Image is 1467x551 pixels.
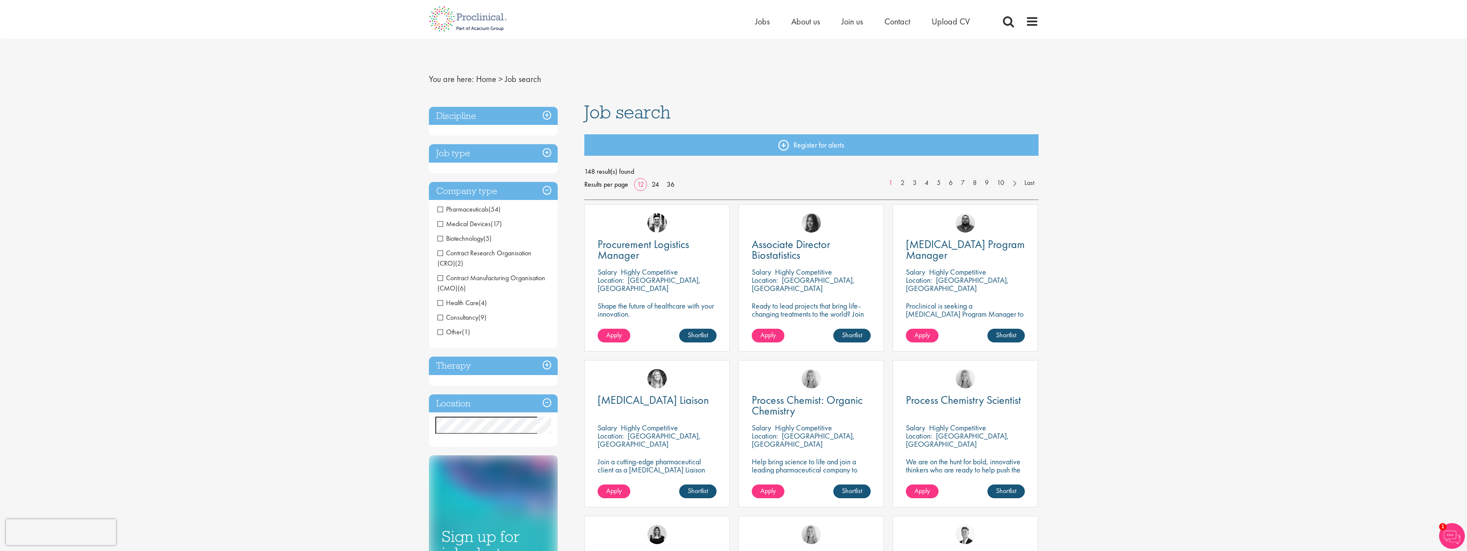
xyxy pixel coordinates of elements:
span: (6) [458,284,466,293]
h3: Company type [429,182,558,200]
span: Health Care [437,298,487,307]
span: Location: [598,431,624,441]
p: Shape the future of healthcare with your innovation. [598,302,717,318]
h3: Discipline [429,107,558,125]
span: Contract Research Organisation (CRO) [437,248,532,268]
span: You are here: [429,73,474,85]
p: Join a cutting-edge pharmaceutical client as a [MEDICAL_DATA] Liaison (PEL) where your precision ... [598,457,717,498]
a: Apply [906,484,939,498]
img: Shannon Briggs [956,369,975,388]
span: Contract Manufacturing Organisation (CMO) [437,273,545,293]
a: Process Chemist: Organic Chemistry [752,395,871,416]
span: Job search [505,73,541,85]
a: Shortlist [987,484,1025,498]
a: 3 [908,178,921,188]
span: (54) [489,205,501,214]
h3: Job type [429,144,558,163]
p: Ready to lead projects that bring life-changing treatments to the world? Join our client at the f... [752,302,871,342]
a: Heidi Hennigan [802,213,821,233]
a: breadcrumb link [476,73,496,85]
span: (9) [478,313,486,322]
span: Procurement Logistics Manager [598,237,689,262]
span: [MEDICAL_DATA] Liaison [598,393,709,407]
span: (2) [455,259,463,268]
img: Chatbot [1439,523,1465,549]
span: Pharmaceuticals [437,205,489,214]
span: 148 result(s) found [584,165,1039,178]
span: Job search [584,100,671,124]
p: [GEOGRAPHIC_DATA], [GEOGRAPHIC_DATA] [906,275,1009,293]
span: (1) [462,327,470,336]
img: Molly Colclough [647,525,667,544]
span: Associate Director Biostatistics [752,237,830,262]
span: Salary [752,423,771,433]
span: Location: [598,275,624,285]
a: 12 [634,180,647,189]
h3: Therapy [429,357,558,375]
span: Location: [752,275,778,285]
p: Highly Competitive [775,267,832,277]
a: Manon Fuller [647,369,667,388]
img: Ashley Bennett [956,213,975,233]
a: Jobs [755,16,770,27]
span: Location: [752,431,778,441]
span: Apply [914,486,930,495]
a: 5 [932,178,945,188]
a: Upload CV [932,16,970,27]
a: Shortlist [833,329,871,342]
span: Process Chemistry Scientist [906,393,1021,407]
span: Medical Devices [437,219,491,228]
a: Shortlist [833,484,871,498]
p: [GEOGRAPHIC_DATA], [GEOGRAPHIC_DATA] [598,431,701,449]
span: [MEDICAL_DATA] Program Manager [906,237,1025,262]
a: Associate Director Biostatistics [752,239,871,260]
span: Medical Devices [437,219,502,228]
a: Shortlist [987,329,1025,342]
a: 9 [981,178,993,188]
a: Apply [906,329,939,342]
a: 24 [649,180,662,189]
a: Last [1020,178,1039,188]
p: [GEOGRAPHIC_DATA], [GEOGRAPHIC_DATA] [598,275,701,293]
a: Contact [884,16,910,27]
span: Apply [606,486,622,495]
a: Join us [841,16,863,27]
p: Highly Competitive [775,423,832,433]
img: Shannon Briggs [802,525,821,544]
a: 4 [920,178,933,188]
span: About us [791,16,820,27]
span: Pharmaceuticals [437,205,501,214]
a: 1 [884,178,897,188]
a: Apply [598,484,630,498]
span: Other [437,327,462,336]
span: Biotechnology [437,234,483,243]
p: We are on the hunt for bold, innovative thinkers who are ready to help push the boundaries of sci... [906,457,1025,490]
span: Location: [906,431,932,441]
span: Salary [598,267,617,277]
span: > [498,73,503,85]
img: Shannon Briggs [802,369,821,388]
a: Register for alerts [584,134,1039,156]
span: (17) [491,219,502,228]
a: 7 [957,178,969,188]
span: Apply [760,330,776,339]
span: Results per page [584,178,628,191]
a: [MEDICAL_DATA] Program Manager [906,239,1025,260]
a: Process Chemistry Scientist [906,395,1025,406]
p: Proclinical is seeking a [MEDICAL_DATA] Program Manager to join our client's team for an exciting... [906,302,1025,351]
p: Help bring science to life and join a leading pharmaceutical company to play a key role in delive... [752,457,871,498]
a: Edward Little [647,213,667,233]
